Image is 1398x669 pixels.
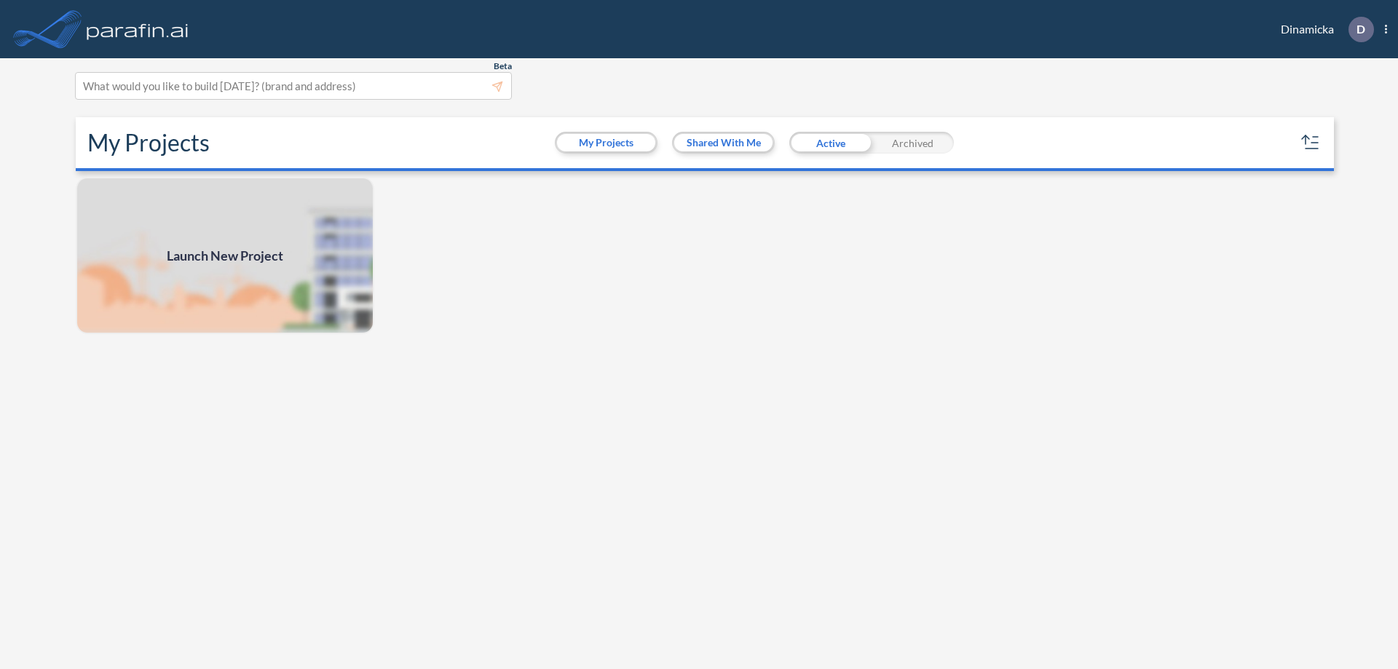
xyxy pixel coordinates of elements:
[76,177,374,334] a: Launch New Project
[674,134,773,151] button: Shared With Me
[84,15,191,44] img: logo
[87,129,210,157] h2: My Projects
[167,246,283,266] span: Launch New Project
[557,134,655,151] button: My Projects
[872,132,954,154] div: Archived
[1356,23,1365,36] p: D
[76,177,374,334] img: add
[494,60,512,72] span: Beta
[789,132,872,154] div: Active
[1259,17,1387,42] div: Dinamicka
[1299,131,1322,154] button: sort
